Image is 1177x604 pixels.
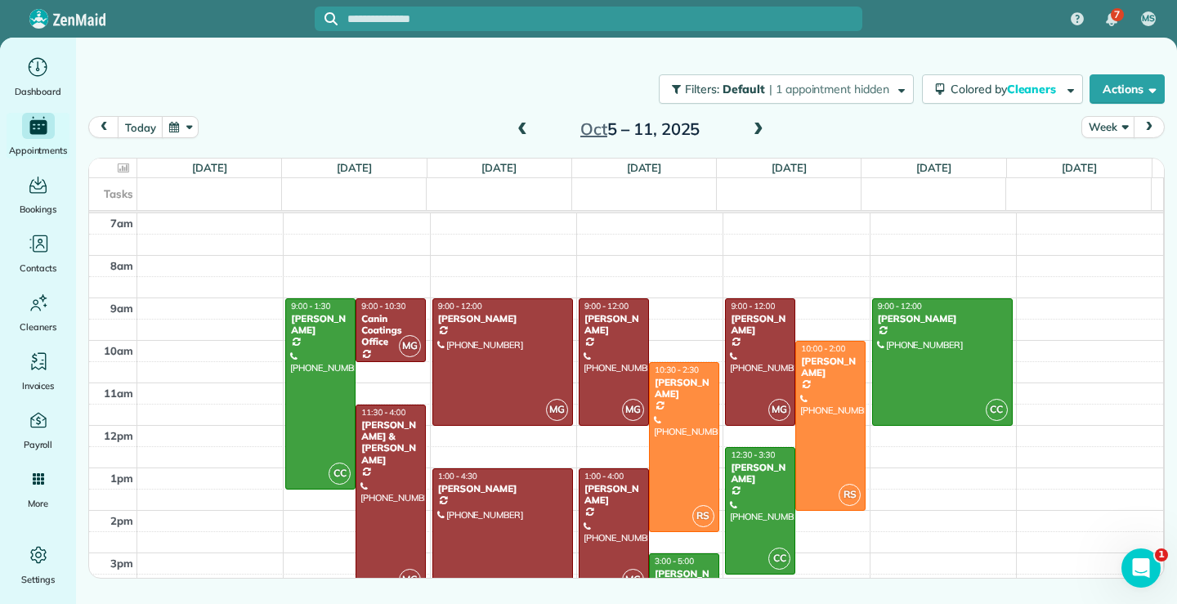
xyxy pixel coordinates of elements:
span: More [28,495,48,512]
span: MG [622,399,644,421]
h2: 5 – 11, 2025 [538,120,742,138]
span: 1pm [110,472,133,485]
span: Oct [580,119,607,139]
span: Cleaners [1007,82,1059,96]
div: [PERSON_NAME] [584,483,644,507]
span: CC [768,548,790,570]
span: 12pm [104,429,133,442]
div: Canin Coatings Office [360,313,421,348]
span: 9:00 - 12:00 [731,301,775,311]
span: 12:30 - 3:30 [731,450,775,460]
span: 1:00 - 4:30 [438,471,477,481]
iframe: Intercom live chat [1121,548,1161,588]
a: Bookings [7,172,69,217]
button: next [1134,116,1165,138]
div: [PERSON_NAME] [437,313,568,324]
span: 8am [110,259,133,272]
div: [PERSON_NAME] [877,313,1008,324]
a: [DATE] [772,161,807,174]
button: Colored byCleaners [922,74,1083,104]
div: [PERSON_NAME] [437,483,568,494]
span: 9:00 - 12:00 [878,301,922,311]
span: 9:00 - 1:30 [291,301,330,311]
span: 7am [110,217,133,230]
span: Tasks [104,187,133,200]
a: Payroll [7,407,69,453]
span: Appointments [9,142,68,159]
div: 7 unread notifications [1094,2,1129,38]
span: 3pm [110,557,133,570]
div: [PERSON_NAME] [730,462,790,485]
a: [DATE] [1062,161,1097,174]
div: [PERSON_NAME] [654,377,714,400]
span: 9am [110,302,133,315]
div: [PERSON_NAME] [800,356,861,379]
a: [DATE] [481,161,517,174]
span: Dashboard [15,83,61,100]
span: Contacts [20,260,56,276]
a: Contacts [7,230,69,276]
span: 9:00 - 12:00 [438,301,482,311]
span: Cleaners [20,319,56,335]
span: 11:30 - 4:00 [361,407,405,418]
a: [DATE] [192,161,227,174]
span: RS [692,505,714,527]
span: Settings [21,571,56,588]
div: [PERSON_NAME] [730,313,790,337]
svg: Focus search [324,12,338,25]
span: MG [622,569,644,591]
span: MS [1142,12,1155,25]
span: CC [329,463,351,485]
span: 10am [104,344,133,357]
div: [PERSON_NAME] [290,313,351,337]
span: 11am [104,387,133,400]
span: 10:30 - 2:30 [655,365,699,375]
button: today [118,116,163,138]
button: Actions [1090,74,1165,104]
span: Bookings [20,201,57,217]
span: MG [768,399,790,421]
span: MG [399,335,421,357]
button: prev [88,116,119,138]
span: CC [986,399,1008,421]
button: Focus search [315,12,338,25]
span: MG [399,569,421,591]
a: Filters: Default | 1 appointment hidden [651,74,914,104]
span: Default [723,82,766,96]
a: [DATE] [916,161,951,174]
span: Colored by [951,82,1062,96]
a: Settings [7,542,69,588]
span: Payroll [24,436,53,453]
a: Invoices [7,348,69,394]
span: RS [839,484,861,506]
span: MG [546,399,568,421]
span: 1:00 - 4:00 [584,471,624,481]
span: 2pm [110,514,133,527]
span: 3:00 - 5:00 [655,556,694,566]
a: [DATE] [627,161,662,174]
button: Filters: Default | 1 appointment hidden [659,74,914,104]
span: 9:00 - 10:30 [361,301,405,311]
span: | 1 appointment hidden [769,82,889,96]
a: [DATE] [337,161,372,174]
button: Week [1081,116,1134,138]
div: [PERSON_NAME] [654,568,714,592]
span: 1 [1155,548,1168,561]
span: 9:00 - 12:00 [584,301,629,311]
span: 10:00 - 2:00 [801,343,845,354]
div: [PERSON_NAME] & [PERSON_NAME] [360,419,421,467]
span: Invoices [22,378,55,394]
a: Dashboard [7,54,69,100]
div: [PERSON_NAME] [584,313,644,337]
span: Filters: [685,82,719,96]
a: Cleaners [7,289,69,335]
span: 7 [1114,8,1120,21]
a: Appointments [7,113,69,159]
